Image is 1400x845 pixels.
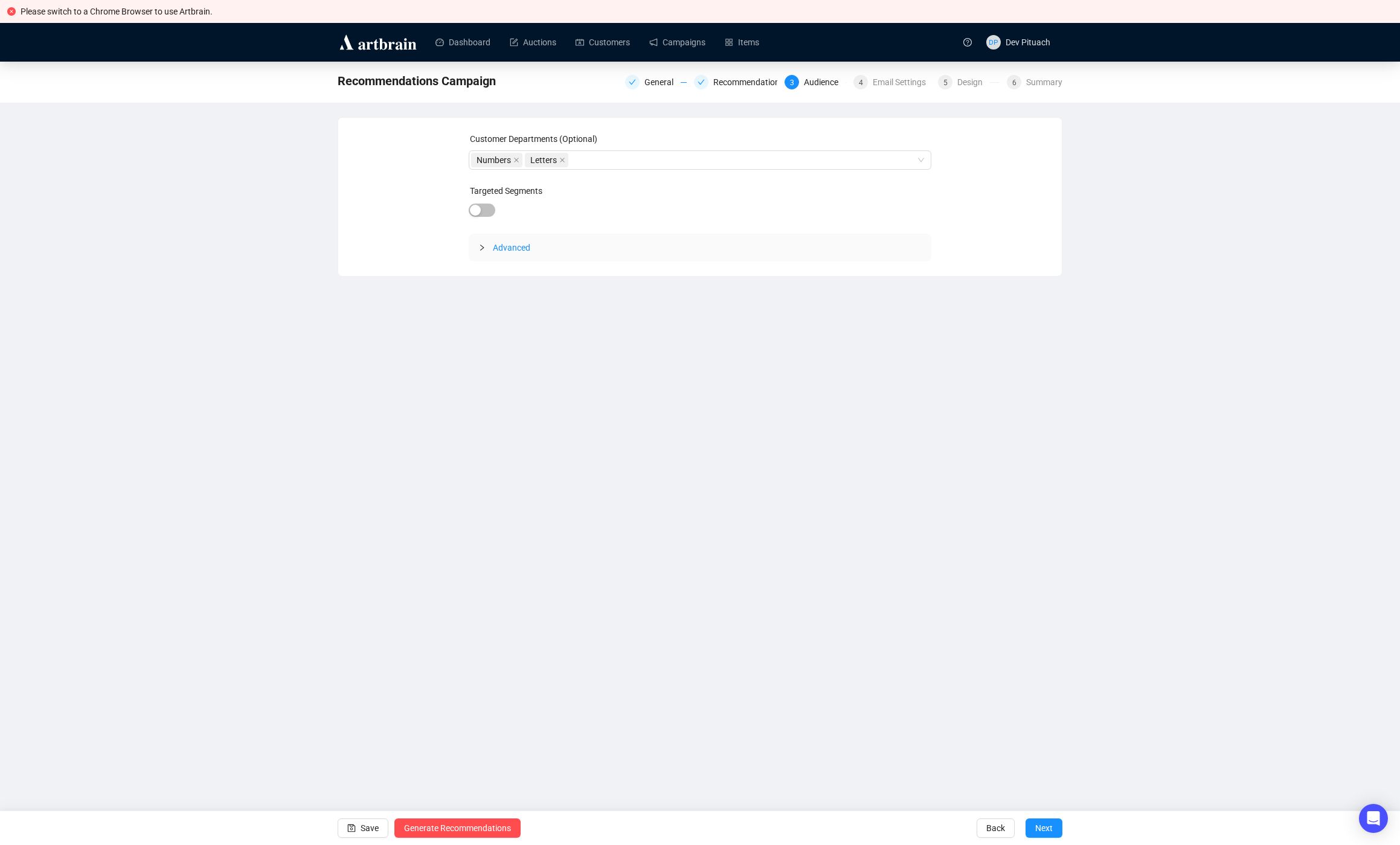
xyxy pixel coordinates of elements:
span: Dev Pituach [1006,37,1050,47]
span: 5 [943,79,948,87]
span: DP [989,36,998,48]
button: Save [338,818,388,838]
button: Back [977,818,1015,838]
span: close [513,157,519,163]
span: collapsed [478,244,486,251]
span: Numbers [477,153,511,167]
span: 3 [790,79,794,87]
div: Recommendations [694,75,777,89]
div: Audience [804,75,846,89]
span: Letters [525,153,568,167]
span: close-circle [7,7,16,16]
span: save [347,824,356,832]
span: 4 [859,79,863,87]
span: Advanced [493,243,530,252]
span: Save [361,811,379,845]
div: General [644,75,681,89]
a: Auctions [510,27,556,58]
div: Advanced [469,234,932,262]
button: Generate Recommendations [394,818,521,838]
div: Open Intercom Messenger [1359,804,1388,833]
div: General [625,75,687,89]
span: close [559,157,565,163]
div: 4Email Settings [853,75,931,89]
a: Items [725,27,759,58]
span: Back [986,811,1005,845]
div: Recommendations [713,75,791,89]
span: 6 [1012,79,1016,87]
span: check [698,79,705,86]
span: Next [1035,811,1053,845]
div: 5Design [938,75,1000,89]
div: 3Audience [785,75,846,89]
span: Recommendations Campaign [338,71,496,91]
button: Next [1026,818,1062,838]
label: Targeted Segments [470,186,542,196]
a: Campaigns [649,27,705,58]
a: Customers [576,27,630,58]
div: Design [957,75,990,89]
div: Email Settings [873,75,933,89]
div: Please switch to a Chrome Browser to use Artbrain. [21,5,1393,18]
a: question-circle [956,23,979,61]
img: logo [338,33,419,52]
span: question-circle [963,38,972,47]
a: Dashboard [435,27,490,58]
span: Numbers [471,153,522,167]
span: Letters [530,153,557,167]
div: 6Summary [1007,75,1062,89]
div: Summary [1026,75,1062,89]
span: Generate Recommendations [404,811,511,845]
span: check [629,79,636,86]
label: Customer Departments (Optional) [470,134,597,144]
